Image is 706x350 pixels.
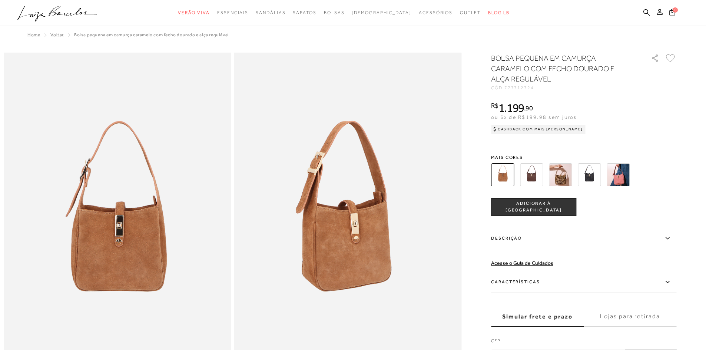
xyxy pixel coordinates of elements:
[526,104,533,112] span: 90
[293,6,316,20] a: noSubCategoriesText
[491,337,676,348] label: CEP
[27,32,40,37] a: Home
[491,271,676,293] label: Características
[491,102,498,109] i: R$
[491,260,553,266] a: Acesse o Guia de Cuidados
[50,32,64,37] a: Voltar
[578,163,601,186] img: BOLSA PEQUENA EM COURO PRETO COM FECHO DOURADO E ALÇA REGULÁVEL
[524,105,533,111] i: ,
[491,228,676,249] label: Descrição
[460,10,481,15] span: Outlet
[352,10,411,15] span: [DEMOGRAPHIC_DATA]
[178,10,210,15] span: Verão Viva
[488,6,510,20] a: BLOG LB
[491,53,630,84] h1: BOLSA PEQUENA EM CAMURÇA CARAMELO COM FECHO DOURADO E ALÇA REGULÁVEL
[352,6,411,20] a: noSubCategoriesText
[498,101,524,114] span: 1.199
[324,10,345,15] span: Bolsas
[491,86,639,90] div: CÓD:
[504,85,534,90] span: 777712724
[491,114,577,120] span: ou 6x de R$199,98 sem juros
[178,6,210,20] a: noSubCategoriesText
[584,307,676,327] label: Lojas para retirada
[549,163,572,186] img: BOLSA PEQUENA EM COURO ONÇA COM FECHO DOURADO E ALÇA REGULÁVEL
[419,10,453,15] span: Acessórios
[217,6,248,20] a: noSubCategoriesText
[74,32,229,37] span: BOLSA PEQUENA EM CAMURÇA CARAMELO COM FECHO DOURADO E ALÇA REGULÁVEL
[491,198,576,216] button: ADICIONAR À [GEOGRAPHIC_DATA]
[491,307,584,327] label: Simular frete e prazo
[491,125,586,134] div: Cashback com Mais [PERSON_NAME]
[607,163,630,186] img: BOLSA PEQUENA EM COURO ROSA QUARTZO COM FECHO DOURADO E ALÇA REGULÁVEL
[488,10,510,15] span: BLOG LB
[256,6,285,20] a: noSubCategoriesText
[324,6,345,20] a: noSubCategoriesText
[217,10,248,15] span: Essenciais
[419,6,453,20] a: noSubCategoriesText
[491,200,576,213] span: ADICIONAR À [GEOGRAPHIC_DATA]
[520,163,543,186] img: BOLSA PEQUENA EM COURO CAFÉ COM FECHO DOURADO E ALÇA REGULÁVEL
[293,10,316,15] span: Sapatos
[491,163,514,186] img: BOLSA PEQUENA EM CAMURÇA CARAMELO COM FECHO DOURADO E ALÇA REGULÁVEL
[256,10,285,15] span: Sandálias
[460,6,481,20] a: noSubCategoriesText
[491,155,676,160] span: Mais cores
[673,7,678,13] span: 0
[667,8,677,18] button: 0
